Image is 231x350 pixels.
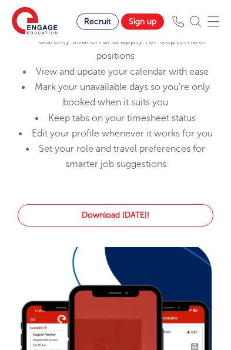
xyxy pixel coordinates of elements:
[18,141,213,172] li: Set your role and travel preferences for smarter job suggestions
[12,7,58,36] img: Engage Education
[172,16,184,28] img: Phone
[190,16,202,28] img: Search
[84,17,111,26] span: Recruit
[76,14,119,30] a: Recruit
[18,33,213,64] li: Quickly search and apply for September positions
[18,126,213,141] li: Edit your profile whenever it works for you
[18,204,213,226] a: Download [DATE]!
[18,64,213,79] li: View and update your calendar with ease
[207,16,219,28] img: Mobile Menu
[18,111,213,126] li: Keep tabs on your timesheet status
[121,14,164,30] a: Sign up
[18,79,213,111] li: Mark your unavailable days so you’re only booked when it suits you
